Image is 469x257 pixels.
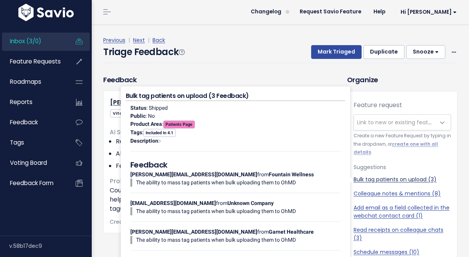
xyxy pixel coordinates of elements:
[354,190,451,198] a: Colleague notes & mentions (8)
[116,149,316,158] li: Ability to bulk upload special tags.
[136,207,341,215] p: The ability to mass tag patients when bulk uploading them to OhMD
[354,132,451,156] small: Create a new Feature Request by typing in the dropdown, or .
[406,45,445,59] button: Snooze
[2,174,63,192] a: Feedback form
[16,4,76,21] img: logo-white.9d6f32f41409.svg
[130,121,162,127] strong: Product Area
[2,53,63,70] a: Feature Requests
[10,159,47,167] span: Voting Board
[357,119,463,126] span: Link to new or existing feature request...
[401,9,457,15] span: Hi [PERSON_NAME]
[364,45,404,59] button: Duplicate
[110,186,316,213] p: Could you pass along the message to developers that it would be helpful when uploading pts to add...
[354,176,451,184] a: Bulk tag patients on upload (3)
[354,248,451,256] a: Schedule messages (10)
[103,45,184,59] h4: Triage Feedback
[110,218,299,226] span: Created by Savio Intercom Bot on |
[130,138,158,144] strong: Description
[294,6,367,18] a: Request Savio Feature
[103,75,136,85] h3: Feedback
[143,129,176,137] span: Included in 4.1
[146,36,151,44] span: |
[2,93,63,111] a: Reports
[116,161,316,171] li: Feedback directed to developers.
[130,113,146,119] strong: Public
[127,36,131,44] span: |
[367,6,391,18] a: Help
[110,109,148,117] span: Vitally mrr:
[110,98,162,107] a: [PERSON_NAME]
[130,229,257,235] strong: [PERSON_NAME][EMAIL_ADDRESS][DOMAIN_NAME]
[311,45,362,59] button: Mark Triaged
[2,154,63,172] a: Voting Board
[2,134,63,151] a: Tags
[136,179,341,187] p: The ability to mass tag patients when bulk uploading them to OhMD
[269,171,314,177] strong: Fountain Wellness
[126,91,345,101] h4: Bulk tag patients on upload (3 Feedback)
[110,177,136,185] span: Problem
[354,226,451,242] a: Read receipts on colleague chats (3)
[251,9,281,15] span: Changelog
[130,171,257,177] strong: [PERSON_NAME][EMAIL_ADDRESS][DOMAIN_NAME]
[130,105,146,111] strong: Status
[9,236,92,256] div: v.58b17dec9
[2,73,63,91] a: Roadmaps
[10,138,24,146] span: Tags
[391,6,463,18] a: Hi [PERSON_NAME]
[354,204,451,220] a: Add email as a field collected in the webchat contact card (1)
[2,114,63,131] a: Feedback
[354,141,438,155] a: create one with all details
[103,36,125,44] a: Previous
[354,101,402,110] label: Feature request
[227,200,274,206] strong: Unknown Company
[133,36,145,44] a: Next
[130,200,216,206] strong: [EMAIL_ADDRESS][DOMAIN_NAME]
[10,118,38,126] span: Feedback
[153,36,165,44] a: Back
[159,138,161,144] span: -
[116,137,316,146] li: Request for adding a feature.
[10,78,41,86] span: Roadmaps
[269,229,314,235] strong: Garnet Healthcare
[136,236,341,244] p: The ability to mass tag patients when bulk uploading them to OhMD
[2,33,63,50] a: Inbox (3/0)
[130,129,142,135] strong: Tags
[10,37,41,45] span: Inbox (3/0)
[354,163,451,172] p: Suggestions
[10,98,32,106] span: Reports
[110,128,150,137] span: AI Summary
[130,159,341,171] h5: Feedback
[10,179,54,187] span: Feedback form
[347,75,458,85] h3: Organize
[10,57,61,65] span: Feature Requests
[163,120,195,128] span: Patients Page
